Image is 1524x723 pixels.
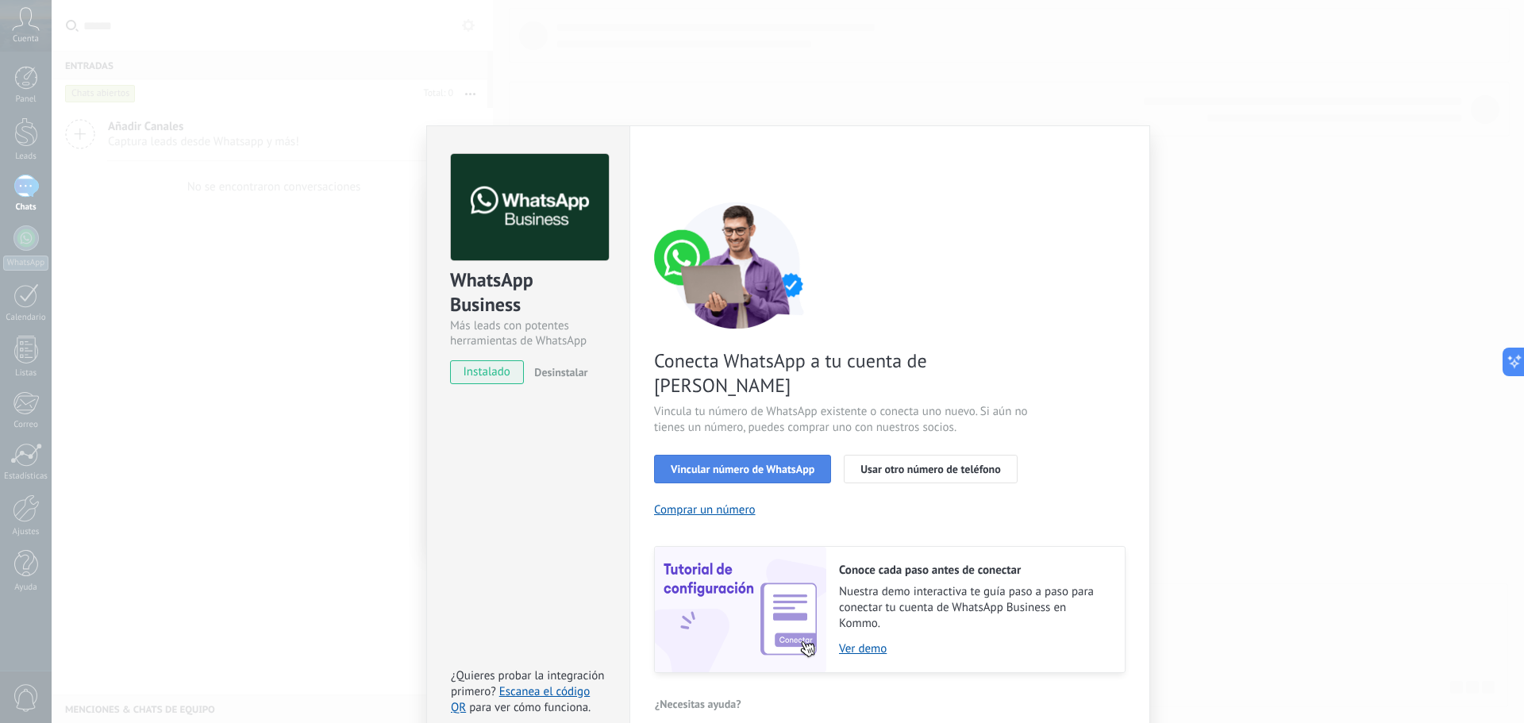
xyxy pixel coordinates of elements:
span: Nuestra demo interactiva te guía paso a paso para conectar tu cuenta de WhatsApp Business en Kommo. [839,584,1109,632]
div: WhatsApp Business [450,267,606,318]
span: Conecta WhatsApp a tu cuenta de [PERSON_NAME] [654,348,1032,398]
button: Comprar un número [654,502,756,517]
span: ¿Quieres probar la integración primero? [451,668,605,699]
div: Palabras clave [187,94,252,104]
span: instalado [451,360,523,384]
div: v 4.0.25 [44,25,78,38]
button: ¿Necesitas ayuda? [654,692,742,716]
img: logo_orange.svg [25,25,38,38]
a: Escanea el código QR [451,684,590,715]
span: ¿Necesitas ayuda? [655,698,741,710]
button: Desinstalar [528,360,587,384]
img: tab_keywords_by_traffic_grey.svg [169,92,182,105]
button: Vincular número de WhatsApp [654,455,831,483]
span: para ver cómo funciona. [469,700,591,715]
img: connect number [654,202,821,329]
div: Dominio [83,94,121,104]
button: Usar otro número de teléfono [844,455,1017,483]
div: [PERSON_NAME]: [DOMAIN_NAME] [41,41,227,54]
img: website_grey.svg [25,41,38,54]
span: Usar otro número de teléfono [860,463,1000,475]
img: tab_domain_overview_orange.svg [66,92,79,105]
div: Más leads con potentes herramientas de WhatsApp [450,318,606,348]
span: Vincula tu número de WhatsApp existente o conecta uno nuevo. Si aún no tienes un número, puedes c... [654,404,1032,436]
a: Ver demo [839,641,1109,656]
img: logo_main.png [451,154,609,261]
h2: Conoce cada paso antes de conectar [839,563,1109,578]
span: Vincular número de WhatsApp [671,463,814,475]
span: Desinstalar [534,365,587,379]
